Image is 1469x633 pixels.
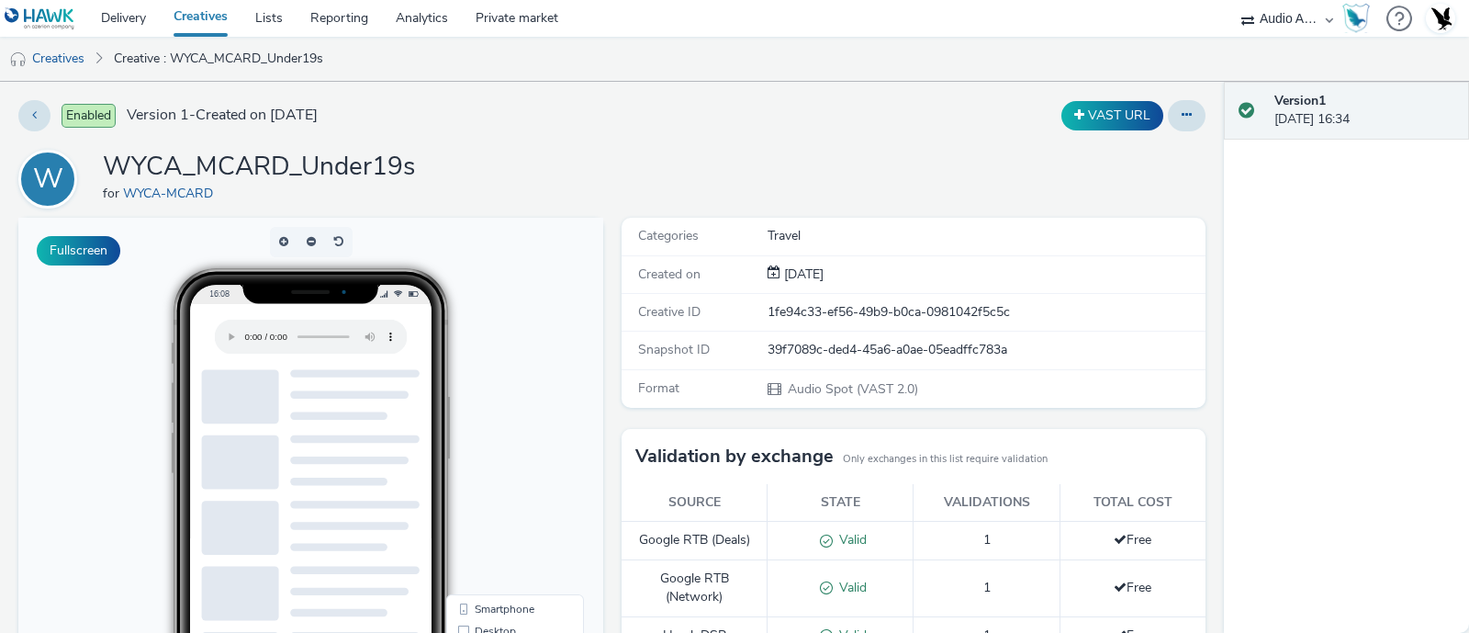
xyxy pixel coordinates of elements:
[1057,101,1168,130] div: Duplicate the creative as a VAST URL
[1061,101,1163,130] button: VAST URL
[843,452,1048,467] small: Only exchanges in this list require validation
[105,37,332,81] a: Creative : WYCA_MCARD_Under19s
[456,386,516,397] span: Smartphone
[1342,4,1377,33] a: Hawk Academy
[786,380,918,398] span: Audio Spot (VAST 2.0)
[768,484,914,522] th: State
[1060,484,1205,522] th: Total cost
[5,7,75,30] img: undefined Logo
[432,402,562,424] li: Desktop
[638,303,701,321] span: Creative ID
[1427,5,1454,32] img: Account UK
[914,484,1060,522] th: Validations
[622,560,768,617] td: Google RTB (Network)
[983,531,991,548] span: 1
[37,236,120,266] button: Fullscreen
[780,266,824,283] span: [DATE]
[1342,4,1370,33] img: Hawk Academy
[9,51,28,69] img: audio
[33,153,63,205] div: W
[638,227,699,244] span: Categories
[768,227,1205,245] div: Travel
[638,341,710,358] span: Snapshot ID
[191,71,211,81] span: 16:08
[1114,531,1151,548] span: Free
[1274,92,1454,130] div: [DATE] 16:34
[103,150,415,185] h1: WYCA_MCARD_Under19s
[768,303,1205,322] div: 1fe94c33-ef56-49b9-b0ca-0981042f5c5c
[18,170,84,187] a: W
[1114,579,1151,596] span: Free
[1274,92,1326,109] strong: Version 1
[456,408,498,419] span: Desktop
[622,484,768,522] th: Source
[432,424,562,446] li: QR Code
[123,185,220,202] a: WYCA-MCARD
[983,579,991,596] span: 1
[62,104,116,128] span: Enabled
[127,105,318,126] span: Version 1 - Created on [DATE]
[622,522,768,560] td: Google RTB (Deals)
[456,430,500,441] span: QR Code
[833,531,867,548] span: Valid
[780,266,824,284] div: Creation 20 August 2025, 16:34
[638,266,701,283] span: Created on
[833,579,867,596] span: Valid
[768,341,1205,359] div: 39f7089c-ded4-45a6-a0ae-05eadffc783a
[635,443,834,470] h3: Validation by exchange
[103,185,123,202] span: for
[432,380,562,402] li: Smartphone
[638,379,679,397] span: Format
